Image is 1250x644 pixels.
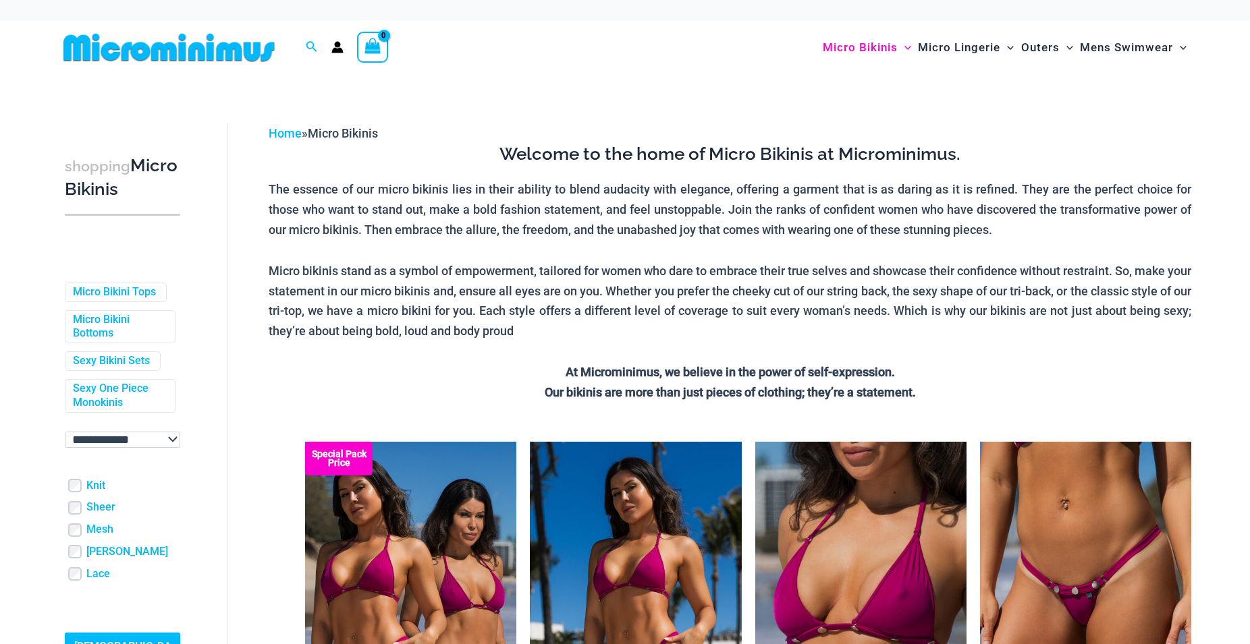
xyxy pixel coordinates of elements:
select: wpc-taxonomy-pa_color-745982 [65,432,180,448]
span: Micro Lingerie [918,30,1000,65]
img: MM SHOP LOGO FLAT [58,32,280,63]
a: OutersMenu ToggleMenu Toggle [1018,27,1077,68]
span: Micro Bikinis [308,126,378,140]
span: shopping [65,158,130,175]
a: Micro Bikini Tops [73,285,156,299]
a: Knit [86,479,105,493]
a: Lace [86,567,110,581]
a: Micro LingerieMenu ToggleMenu Toggle [915,27,1017,68]
h3: Micro Bikinis [65,154,180,201]
a: [PERSON_NAME] [86,545,168,559]
strong: Our bikinis are more than just pieces of clothing; they’re a statement. [545,385,916,399]
span: Outers [1021,30,1060,65]
p: The essence of our micro bikinis lies in their ability to blend audacity with elegance, offering ... [269,179,1191,239]
span: Mens Swimwear [1080,30,1173,65]
a: Search icon link [306,39,318,56]
a: Micro BikinisMenu ToggleMenu Toggle [819,27,915,68]
a: Account icon link [331,41,344,53]
p: Micro bikinis stand as a symbol of empowerment, tailored for women who dare to embrace their true... [269,261,1191,341]
nav: Site Navigation [817,25,1192,70]
b: Special Pack Price [305,450,373,467]
span: Menu Toggle [898,30,911,65]
a: Sheer [86,500,115,515]
span: Micro Bikinis [823,30,898,65]
span: Menu Toggle [1060,30,1073,65]
a: Sexy Bikini Sets [73,354,150,368]
a: Sexy One Piece Monokinis [73,382,165,410]
strong: At Microminimus, we believe in the power of self-expression. [566,365,895,379]
a: Micro Bikini Bottoms [73,313,165,341]
a: Mens SwimwearMenu ToggleMenu Toggle [1077,27,1190,68]
span: » [269,126,378,140]
span: Menu Toggle [1173,30,1187,65]
a: View Shopping Cart, empty [357,32,388,63]
span: Menu Toggle [1000,30,1014,65]
a: Mesh [86,523,113,537]
a: Home [269,126,302,140]
h3: Welcome to the home of Micro Bikinis at Microminimus. [269,143,1191,166]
